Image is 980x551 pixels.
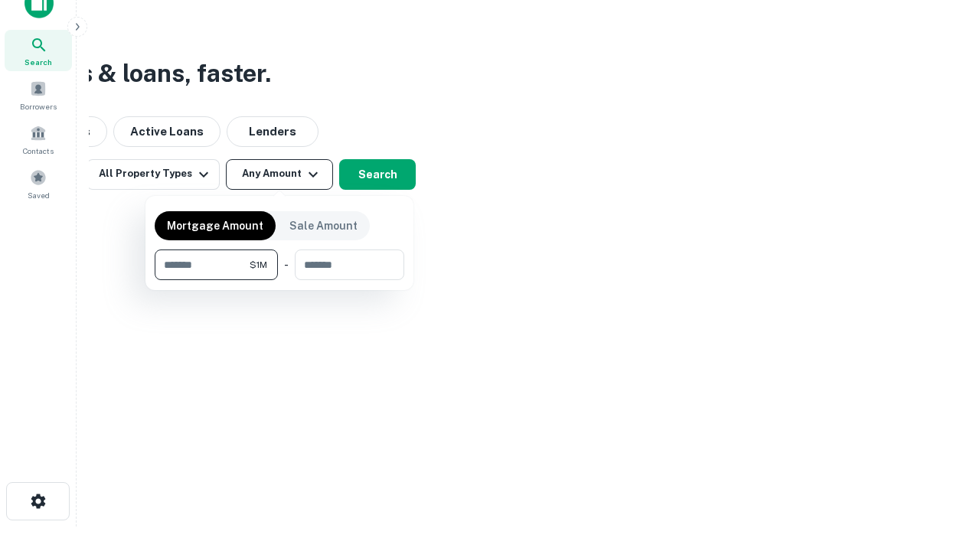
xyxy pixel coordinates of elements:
[289,217,358,234] p: Sale Amount
[284,249,289,280] div: -
[167,217,263,234] p: Mortgage Amount
[250,258,267,272] span: $1M
[903,380,980,453] iframe: Chat Widget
